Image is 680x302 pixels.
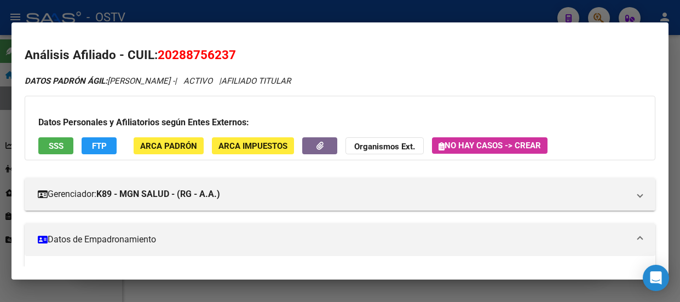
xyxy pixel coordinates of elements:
span: AFILIADO TITULAR [221,76,291,86]
mat-expansion-panel-header: Gerenciador:K89 - MGN SALUD - (RG - A.A.) [25,178,655,211]
strong: DATOS PADRÓN ÁGIL: [25,76,107,86]
button: No hay casos -> Crear [432,137,548,154]
div: Open Intercom Messenger [643,265,669,291]
mat-panel-title: Datos de Empadronamiento [38,233,629,246]
mat-panel-title: Gerenciador: [38,188,629,201]
strong: Organismos Ext. [354,142,415,152]
button: FTP [82,137,117,154]
span: [PERSON_NAME] - [25,76,175,86]
i: | ACTIVO | [25,76,291,86]
h3: Datos Personales y Afiliatorios según Entes Externos: [38,116,642,129]
button: Organismos Ext. [345,137,424,154]
span: ARCA Impuestos [218,141,287,151]
span: No hay casos -> Crear [439,141,541,150]
h2: Análisis Afiliado - CUIL: [25,46,655,65]
span: SSS [49,141,64,151]
span: ARCA Padrón [140,141,197,151]
button: ARCA Impuestos [212,137,294,154]
span: 20288756237 [158,48,236,62]
span: FTP [92,141,107,151]
mat-expansion-panel-header: Datos de Empadronamiento [25,223,655,256]
strong: K89 - MGN SALUD - (RG - A.A.) [96,188,220,201]
button: ARCA Padrón [134,137,204,154]
button: SSS [38,137,73,154]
